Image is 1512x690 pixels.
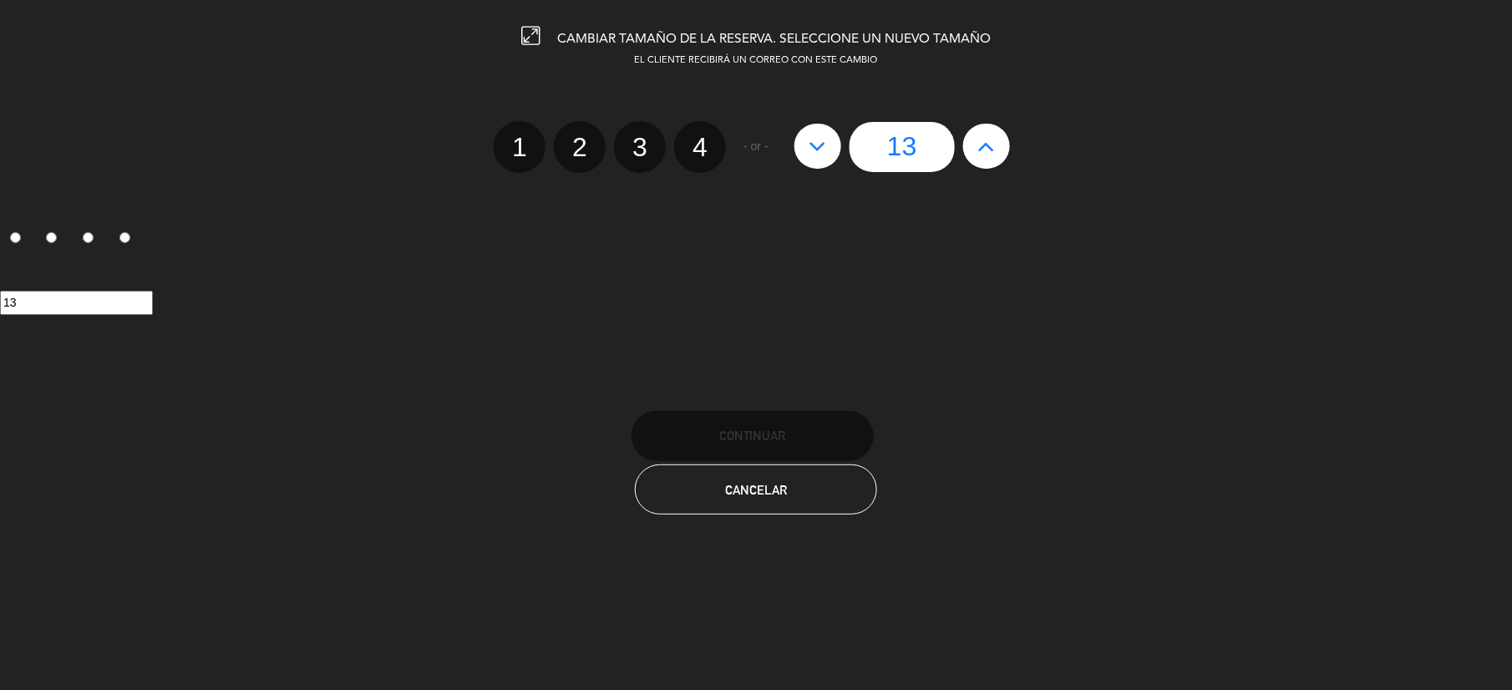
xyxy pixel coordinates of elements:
input: 2 [46,232,57,243]
button: Continuar [632,411,874,461]
label: 2 [37,226,74,254]
span: EL CLIENTE RECIBIRÁ UN CORREO CON ESTE CAMBIO [635,56,878,65]
span: Continuar [719,429,786,443]
label: 4 [109,226,146,254]
label: 1 [494,121,545,173]
span: Cancelar [725,483,787,497]
label: 3 [74,226,110,254]
input: 4 [119,232,130,243]
input: 1 [10,232,21,243]
span: CAMBIAR TAMAÑO DE LA RESERVA. SELECCIONE UN NUEVO TAMAÑO [557,33,991,46]
button: Cancelar [635,464,877,515]
label: 4 [674,121,726,173]
label: 3 [614,121,666,173]
label: 2 [554,121,606,173]
input: 3 [83,232,94,243]
span: - or - [743,137,769,156]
